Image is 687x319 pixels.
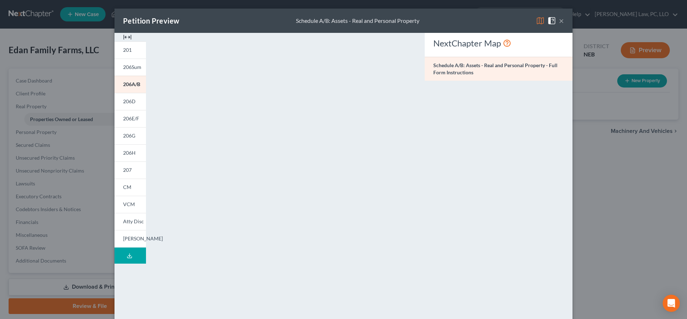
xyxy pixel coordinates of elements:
span: 206H [123,150,136,156]
a: [PERSON_NAME] [114,230,146,248]
img: map-eea8200ae884c6f1103ae1953ef3d486a96c86aabb227e865a55264e3737af1f.svg [536,16,545,25]
div: NextChapter Map [433,38,564,49]
span: VCM [123,201,135,207]
a: 206G [114,127,146,144]
span: 206Sum [123,64,141,70]
img: help-close-5ba153eb36485ed6c1ea00a893f15db1cb9b99d6cae46e1a8edb6c62d00a1a76.svg [547,16,556,25]
span: 206G [123,133,135,139]
div: Open Intercom Messenger [663,295,680,312]
a: 206E/F [114,110,146,127]
div: Schedule A/B: Assets - Real and Personal Property [296,17,419,25]
a: 206D [114,93,146,110]
a: Atty Disc [114,213,146,230]
span: 206E/F [123,115,139,121]
a: VCM [114,196,146,213]
span: 206A/B [123,81,140,87]
a: CM [114,179,146,196]
a: 206Sum [114,59,146,76]
a: 206H [114,144,146,161]
span: CM [123,184,131,190]
button: × [559,16,564,25]
span: [PERSON_NAME] [123,235,163,241]
a: 207 [114,161,146,179]
img: expand-e0f6d898513216a626fdd78e52531dac95497ffd26381d4c15ee2fc46db09dca.svg [123,33,132,41]
span: 206D [123,98,136,104]
span: Atty Disc [123,218,144,224]
strong: Schedule A/B: Assets - Real and Personal Property - Full Form Instructions [433,62,557,75]
div: Petition Preview [123,16,179,26]
a: 201 [114,41,146,59]
span: 201 [123,47,132,53]
span: 207 [123,167,132,173]
a: 206A/B [114,76,146,93]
